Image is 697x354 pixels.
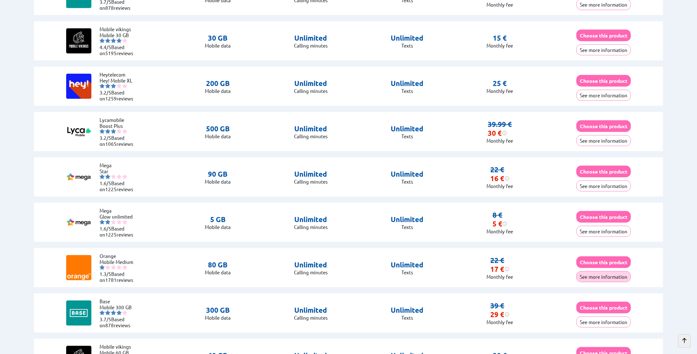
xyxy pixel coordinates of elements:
p: 25 € [493,79,507,88]
img: starnr3 [111,310,116,315]
img: Logo of Mega [66,164,91,190]
a: Choose this product [576,78,631,84]
p: Texts [391,88,423,94]
p: 90 GB [205,170,231,179]
button: See more information [576,317,631,328]
li: Base [100,298,137,304]
div: 16 € [491,174,510,183]
li: Based on reviews [100,135,137,147]
p: Texts [391,133,423,139]
p: Monthly fee [487,43,513,49]
p: Mobile data [205,88,231,94]
p: Texts [391,179,423,185]
div: 30 € [488,129,507,138]
button: See more information [576,226,631,237]
p: Mobile data [205,315,231,321]
span: 1225 [105,231,117,237]
p: Unlimited [294,34,328,43]
p: Texts [391,43,423,49]
a: Choose this product [576,305,631,311]
img: information [502,131,507,136]
img: starnr2 [105,38,110,43]
p: Mobile data [205,179,231,185]
p: Unlimited [391,306,423,315]
p: Unlimited [391,124,423,133]
span: 3.7/5 [100,316,111,322]
img: starnr1 [100,174,105,179]
p: Calling minutes [294,133,328,139]
li: Mobile vikings [100,26,137,32]
button: Choose this product [576,166,631,177]
s: 22 € [491,256,504,265]
p: Monthly fee [487,274,513,280]
span: 1065 [105,141,117,147]
span: 1.3/5 [100,271,111,277]
li: Based on reviews [100,226,137,237]
p: Calling minutes [294,269,328,275]
img: starnr3 [111,38,116,43]
a: See more information [576,274,631,280]
img: starnr5 [122,174,127,179]
li: Based on reviews [100,44,137,56]
a: Choose this product [576,32,631,38]
a: See more information [576,319,631,325]
li: Hey! Mobile XL [100,77,137,83]
img: information [504,312,510,317]
img: starnr1 [100,38,105,43]
button: Choose this product [576,302,631,313]
img: Logo of Mobile vikings [66,28,91,54]
img: starnr4 [117,174,122,179]
span: 878 [105,322,114,328]
img: starnr3 [111,265,116,270]
img: starnr4 [117,38,122,43]
li: Mobile vikings [100,344,137,350]
s: 39 € [491,301,504,310]
a: See more information [576,138,631,144]
li: Based on reviews [100,271,137,283]
p: Mobile data [205,133,231,139]
span: 5195 [105,50,117,56]
s: 22 € [491,165,504,174]
p: 5 GB [205,215,231,224]
img: starnr5 [122,265,127,270]
button: See more information [576,180,631,191]
img: Logo of Lycamobile [66,119,91,144]
p: Unlimited [294,170,328,179]
p: Unlimited [391,215,423,224]
img: starnr2 [105,310,110,315]
img: information [502,221,507,226]
button: Choose this product [576,30,631,41]
a: Choose this product [576,259,631,265]
p: Unlimited [294,124,328,133]
p: Mobile data [205,224,231,230]
p: Unlimited [391,170,423,179]
img: starnr4 [117,310,122,315]
p: 15 € [493,34,507,43]
p: Unlimited [391,79,423,88]
button: See more information [576,90,631,101]
s: 8 € [493,211,502,219]
li: Mobile 30 GB [100,32,137,38]
img: starnr1 [100,310,105,315]
p: Monthly fee [487,228,513,234]
p: Mobile data [205,43,231,49]
li: Heytelecom [100,71,137,77]
a: Choose this product [576,214,631,220]
p: Unlimited [294,215,328,224]
img: starnr3 [111,129,116,134]
p: 300 GB [205,306,231,315]
p: Unlimited [391,260,423,269]
p: Texts [391,224,423,230]
button: See more information [576,44,631,55]
p: Unlimited [294,79,328,88]
li: Based on reviews [100,89,137,101]
p: Texts [391,315,423,321]
a: See more information [576,92,631,98]
img: starnr2 [105,265,110,270]
p: Calling minutes [294,179,328,185]
span: 878 [105,5,114,11]
img: starnr5 [122,220,127,225]
img: starnr3 [111,83,116,88]
li: Boost Plus [100,123,137,129]
p: Calling minutes [294,224,328,230]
